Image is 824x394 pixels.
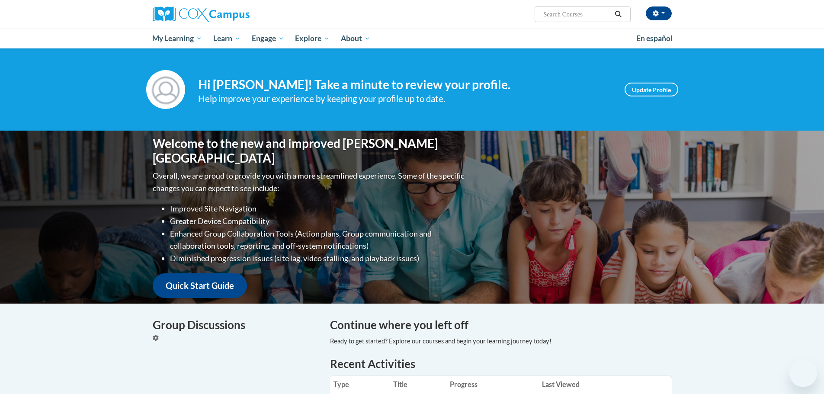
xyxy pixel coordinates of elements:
h1: Recent Activities [330,356,672,372]
span: Explore [295,33,330,44]
button: Search [612,9,625,19]
span: My Learning [152,33,202,44]
span: Engage [252,33,284,44]
li: Improved Site Navigation [170,202,466,215]
a: Learn [208,29,246,48]
iframe: Button to launch messaging window [789,359,817,387]
h4: Continue where you left off [330,317,672,333]
span: About [341,33,370,44]
span: Learn [213,33,240,44]
a: En español [631,29,678,48]
div: Help improve your experience by keeping your profile up to date. [198,92,612,106]
li: Diminished progression issues (site lag, video stalling, and playback issues) [170,252,466,265]
h4: Group Discussions [153,317,317,333]
a: About [335,29,376,48]
a: Update Profile [625,83,678,96]
a: My Learning [147,29,208,48]
button: Account Settings [646,6,672,20]
th: Title [390,376,446,393]
th: Type [330,376,390,393]
th: Progress [446,376,539,393]
a: Quick Start Guide [153,273,247,298]
img: Cox Campus [153,6,250,22]
p: Overall, we are proud to provide you with a more streamlined experience. Some of the specific cha... [153,170,466,195]
a: Cox Campus [153,6,317,22]
li: Greater Device Compatibility [170,215,466,227]
div: Main menu [140,29,685,48]
li: Enhanced Group Collaboration Tools (Action plans, Group communication and collaboration tools, re... [170,227,466,253]
th: Last Viewed [539,376,657,393]
a: Engage [246,29,290,48]
h4: Hi [PERSON_NAME]! Take a minute to review your profile. [198,77,612,92]
span: En español [636,34,673,43]
a: Explore [289,29,335,48]
input: Search Courses [542,9,612,19]
h1: Welcome to the new and improved [PERSON_NAME][GEOGRAPHIC_DATA] [153,136,466,165]
img: Profile Image [146,70,185,109]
